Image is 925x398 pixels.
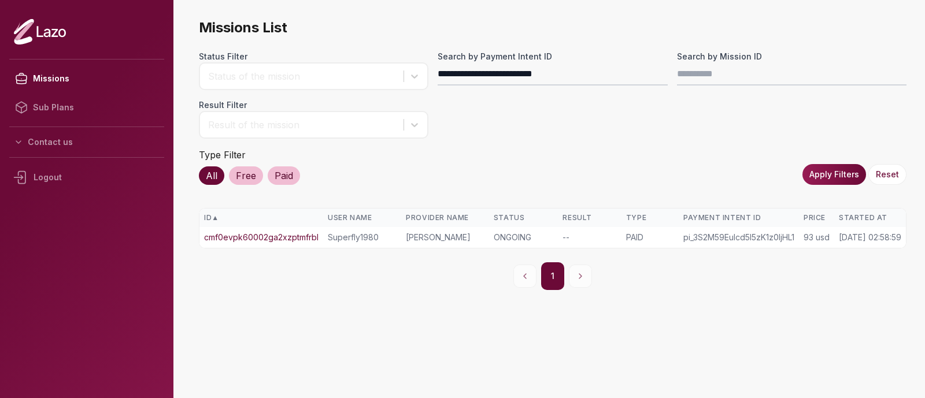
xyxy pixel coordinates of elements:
[204,213,319,222] div: ID
[199,99,428,111] label: Result Filter
[494,213,553,222] div: Status
[208,118,398,132] div: Result of the mission
[199,18,906,37] span: Missions List
[199,149,246,161] label: Type Filter
[626,213,674,222] div: Type
[212,213,219,222] span: ▲
[406,232,484,243] div: [PERSON_NAME]
[438,51,667,62] label: Search by Payment Intent ID
[683,213,794,222] div: Payment Intent ID
[199,51,428,62] label: Status Filter
[9,162,164,192] div: Logout
[204,232,319,243] a: cmf0evpk60002ga2xzptmfrbl
[677,51,906,62] label: Search by Mission ID
[804,232,830,243] div: 93 usd
[802,164,866,185] button: Apply Filters
[626,232,674,243] div: PAID
[229,166,263,185] div: Free
[328,213,397,222] div: User Name
[839,213,901,222] div: Started At
[868,164,906,185] button: Reset
[328,232,397,243] div: Superfly1980
[563,232,617,243] div: --
[804,213,830,222] div: Price
[494,232,553,243] div: ONGOING
[208,69,398,83] div: Status of the mission
[9,132,164,152] button: Contact us
[9,93,164,122] a: Sub Plans
[563,213,617,222] div: Result
[683,232,794,243] div: pi_3S2M59Eulcd5I5zK1z0IjHL1
[839,232,901,243] div: [DATE] 02:58:59
[406,213,484,222] div: Provider Name
[199,166,224,185] div: All
[541,262,564,290] button: 1
[268,166,300,185] div: Paid
[9,64,164,93] a: Missions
